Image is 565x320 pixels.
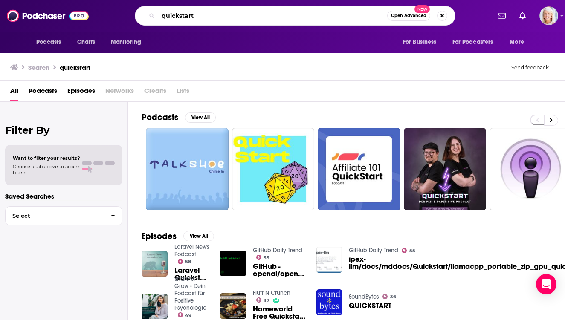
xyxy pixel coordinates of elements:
[349,293,379,300] a: SoundBytes
[397,34,447,50] button: open menu
[220,293,246,319] img: Homeworld Free Quickstart Commentary
[60,63,90,72] h3: quickstart
[5,206,122,225] button: Select
[158,9,387,23] input: Search podcasts, credits, & more...
[256,297,270,303] a: 37
[178,259,191,264] a: 58
[452,36,493,48] span: For Podcasters
[253,289,290,297] a: Fluff N Crunch
[539,6,558,25] img: User Profile
[390,295,396,299] span: 36
[174,243,209,258] a: Laravel News Podcast
[142,231,214,242] a: EpisodesView All
[414,5,430,13] span: New
[142,294,168,320] img: QuickStart Balance
[220,251,246,277] img: GitHub - openai/openai-assistants-quickstart: OpenAI Assistants API quickstart with Next.js.
[142,112,216,123] a: PodcastsView All
[253,247,302,254] a: GitHub Daily Trend
[77,36,96,48] span: Charts
[178,312,192,317] a: 49
[174,275,206,311] a: Share & Grow - Dein Podcast für Positive Psychologie
[402,248,415,253] a: 55
[495,9,509,23] a: Show notifications dropdown
[10,84,18,101] a: All
[391,14,426,18] span: Open Advanced
[7,8,89,24] img: Podchaser - Follow, Share and Rate Podcasts
[29,84,57,101] a: Podcasts
[253,263,306,277] a: GitHub - openai/openai-assistants-quickstart: OpenAI Assistants API quickstart with Next.js.
[403,36,437,48] span: For Business
[185,314,191,317] span: 49
[13,155,80,161] span: Want to filter your results?
[177,84,189,101] span: Lists
[111,36,141,48] span: Monitoring
[67,84,95,101] a: Episodes
[36,36,61,48] span: Podcasts
[539,6,558,25] span: Logged in as ashtonrc
[183,231,214,241] button: View All
[349,302,391,309] a: QUICKSTART
[349,247,398,254] a: GitHub Daily Trend
[142,112,178,123] h2: Podcasts
[72,34,101,50] a: Charts
[387,11,430,21] button: Open AdvancedNew
[135,6,455,26] div: Search podcasts, credits, & more...
[142,251,168,277] img: Laravel Quickstart Tutorials
[264,256,269,260] span: 55
[13,164,80,176] span: Choose a tab above to access filters.
[144,84,166,101] span: Credits
[264,299,269,303] span: 37
[256,255,270,260] a: 55
[316,289,342,315] img: QUICKSTART
[447,34,506,50] button: open menu
[174,267,210,281] a: Laravel Quickstart Tutorials
[142,231,177,242] h2: Episodes
[316,247,342,273] img: ipex-llm/docs/mddocs/Quickstart/llamacpp_portable_zip_gpu_quickstart.md at main · intel/ipex-llm
[539,6,558,25] button: Show profile menu
[185,260,191,264] span: 58
[105,34,152,50] button: open menu
[409,249,415,253] span: 55
[509,64,551,71] button: Send feedback
[5,124,122,136] h2: Filter By
[105,84,134,101] span: Networks
[28,63,49,72] h3: Search
[5,192,122,200] p: Saved Searches
[510,36,524,48] span: More
[6,213,104,219] span: Select
[185,112,216,123] button: View All
[504,34,535,50] button: open menu
[253,306,306,320] a: Homeworld Free Quickstart Commentary
[536,274,556,294] div: Open Intercom Messenger
[30,34,72,50] button: open menu
[382,294,396,299] a: 36
[516,9,529,23] a: Show notifications dropdown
